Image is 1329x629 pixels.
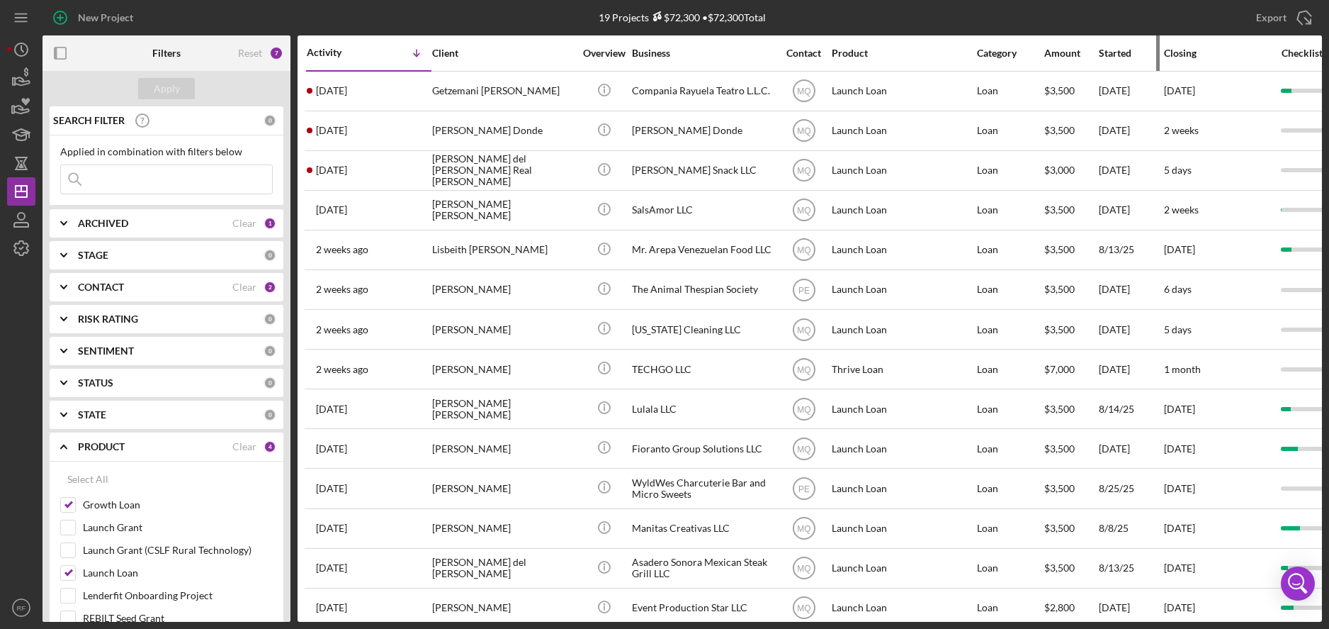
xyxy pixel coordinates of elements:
time: 5 days [1164,323,1192,335]
button: RF [7,594,35,622]
div: [DATE] [1099,430,1163,467]
div: [PERSON_NAME] [432,510,574,547]
div: 0 [264,408,276,421]
time: 2025-09-08 22:19 [316,364,368,375]
div: [US_STATE] Cleaning LLC [632,311,774,348]
div: Activity [307,47,369,58]
button: Select All [60,465,115,494]
span: $3,500 [1044,84,1075,96]
div: Launch Loan [832,311,973,348]
time: 2025-09-18 18:51 [316,125,347,136]
div: Clear [232,282,256,293]
div: [DATE] [1099,350,1163,388]
time: 2025-08-28 02:47 [316,443,347,455]
div: WyldWes Charcuterie Bar and Micro Sweets [632,469,774,507]
span: $3,500 [1044,283,1075,295]
text: RF [17,604,26,612]
label: REBILT Seed Grant [83,611,273,625]
time: 2 weeks [1164,124,1199,136]
div: Launch Loan [832,589,973,627]
time: 2025-08-12 02:04 [316,602,347,613]
div: Launch Loan [832,72,973,110]
div: [PERSON_NAME] del [PERSON_NAME] Real [PERSON_NAME] [432,152,574,189]
text: MQ [797,126,810,136]
time: 2025-08-19 23:36 [316,523,347,534]
div: Loan [977,311,1043,348]
div: 1 [264,217,276,230]
time: 2025-08-14 19:05 [316,562,347,574]
time: 2025-09-16 15:59 [316,204,347,216]
text: MQ [797,404,810,414]
b: SENTIMENT [78,345,134,357]
time: 2025-09-16 17:08 [316,165,347,176]
div: [DATE] [1099,191,1163,229]
label: Launch Grant (CSLF Rural Technology) [83,543,273,557]
div: Loan [977,72,1043,110]
div: 19 Projects • $72,300 Total [599,11,766,23]
div: 8/14/25 [1099,390,1163,428]
span: $3,000 [1044,164,1075,176]
div: Loan [977,589,1043,627]
div: Reset [238,48,262,59]
div: Business [632,48,774,59]
span: $3,500 [1044,323,1075,335]
label: Launch Grant [83,521,273,535]
time: [DATE] [1164,601,1195,613]
div: 0 [264,249,276,262]
div: Applied in combination with filters below [60,146,273,157]
button: Export [1242,4,1322,32]
div: Getzemani [PERSON_NAME] [432,72,574,110]
div: Clear [232,218,256,229]
div: Loan [977,112,1043,150]
div: [DATE] [1099,72,1163,110]
div: $72,300 [649,11,700,23]
div: Launch Loan [832,152,973,189]
div: Launch Loan [832,510,973,547]
div: Export [1256,4,1286,32]
div: [PERSON_NAME] [432,469,574,507]
b: Filters [152,48,181,59]
div: Fioranto Group Solutions LLC [632,430,774,467]
text: MQ [797,603,810,613]
span: $3,500 [1044,124,1075,136]
div: Clear [232,441,256,452]
div: Loan [977,430,1043,467]
div: [PERSON_NAME] Donde [632,112,774,150]
time: 2025-09-09 22:20 [316,324,368,335]
div: Launch Loan [832,271,973,308]
div: 2 [264,281,276,294]
div: [PERSON_NAME] [PERSON_NAME] [432,390,574,428]
text: PE [798,285,809,295]
time: 2025-08-29 17:57 [316,403,347,415]
button: New Project [43,4,147,32]
div: Category [977,48,1043,59]
div: [PERSON_NAME] Donde [432,112,574,150]
div: Launch Loan [832,231,973,269]
time: [DATE] [1164,522,1195,534]
text: MQ [797,325,810,335]
div: [DATE] [1099,271,1163,308]
div: 0 [264,345,276,357]
text: MQ [797,444,810,454]
div: Loan [977,191,1043,229]
time: 1 month [1164,363,1201,375]
b: CONTACT [78,282,124,293]
div: [PERSON_NAME] [PERSON_NAME] [432,191,574,229]
div: SalsAmor LLC [632,191,774,229]
span: $3,500 [1044,243,1075,255]
time: [DATE] [1164,403,1195,415]
div: Amount [1044,48,1097,59]
time: [DATE] [1164,442,1195,455]
time: [DATE] [1164,243,1195,255]
div: Started [1099,48,1163,59]
b: PRODUCT [78,441,125,452]
div: 8/8/25 [1099,510,1163,547]
div: Product [832,48,973,59]
time: 2025-09-11 16:14 [316,244,368,255]
div: Lulala LLC [632,390,774,428]
div: Loan [977,390,1043,428]
span: $3,500 [1044,562,1075,574]
div: Event Production Star LLC [632,589,774,627]
div: Manitas Creativas LLC [632,510,774,547]
text: MQ [797,87,810,96]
